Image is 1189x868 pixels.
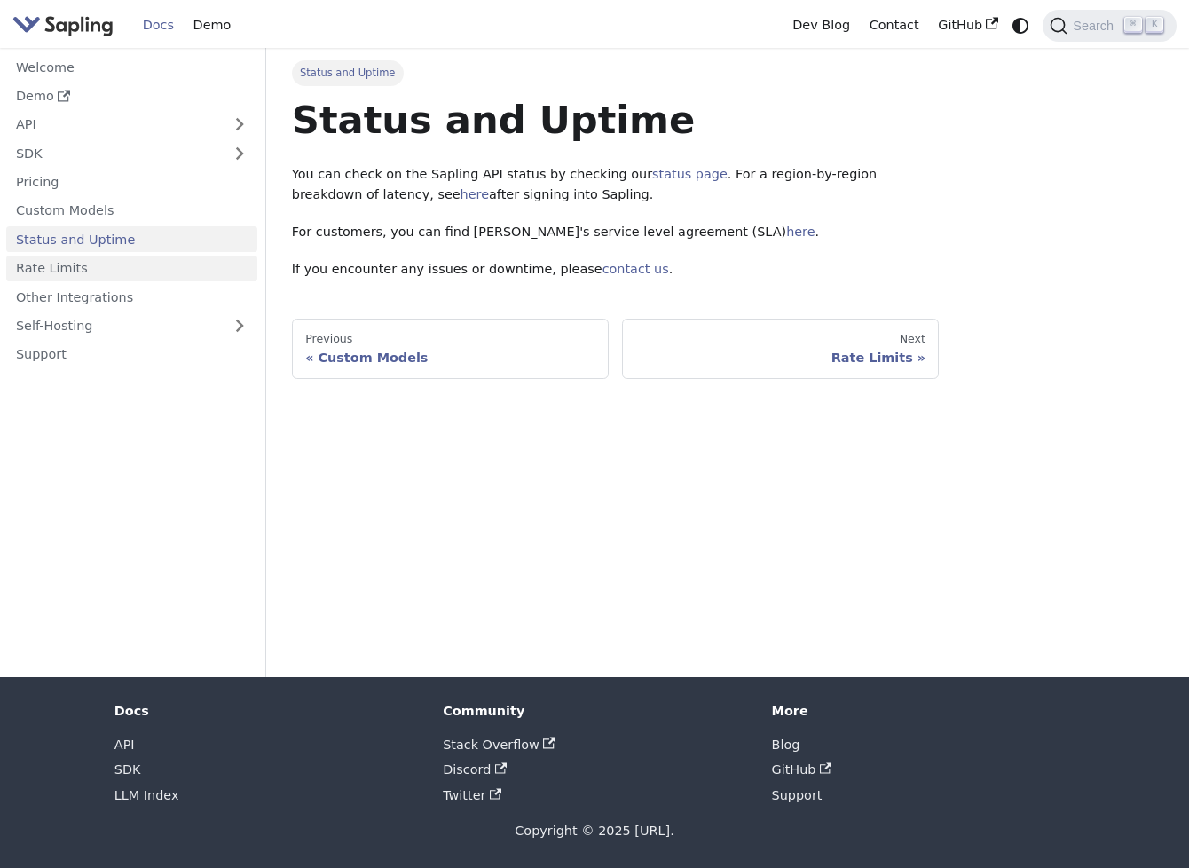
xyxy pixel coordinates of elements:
[292,60,404,85] span: Status and Uptime
[114,788,179,802] a: LLM Index
[772,788,823,802] a: Support
[860,12,929,39] a: Contact
[443,738,555,752] a: Stack Overflow
[292,60,940,85] nav: Breadcrumbs
[1146,17,1163,33] kbd: K
[6,170,257,195] a: Pricing
[443,788,501,802] a: Twitter
[305,332,595,346] div: Previous
[133,12,184,39] a: Docs
[12,12,114,38] img: Sapling.ai
[783,12,859,39] a: Dev Blog
[6,256,257,281] a: Rate Limits
[114,821,1075,842] div: Copyright © 2025 [URL].
[928,12,1007,39] a: GitHub
[772,762,832,777] a: GitHub
[6,198,257,224] a: Custom Models
[6,54,257,80] a: Welcome
[292,222,940,243] p: For customers, you can find [PERSON_NAME]'s service level agreement (SLA) .
[6,342,257,367] a: Support
[6,83,257,109] a: Demo
[6,112,222,138] a: API
[6,226,257,252] a: Status and Uptime
[443,703,746,719] div: Community
[772,703,1075,719] div: More
[292,319,940,379] nav: Docs pages
[461,187,489,201] a: here
[622,319,940,379] a: NextRate Limits
[602,262,669,276] a: contact us
[292,96,940,144] h1: Status and Uptime
[114,738,135,752] a: API
[635,332,925,346] div: Next
[6,140,222,166] a: SDK
[652,167,728,181] a: status page
[1008,12,1034,38] button: Switch between dark and light mode (currently system mode)
[114,762,141,777] a: SDK
[292,164,940,207] p: You can check on the Sapling API status by checking our . For a region-by-region breakdown of lat...
[1124,17,1142,33] kbd: ⌘
[786,225,815,239] a: here
[1043,10,1176,42] button: Search (Command+K)
[222,140,257,166] button: Expand sidebar category 'SDK'
[222,112,257,138] button: Expand sidebar category 'API'
[1067,19,1124,33] span: Search
[12,12,120,38] a: Sapling.ai
[6,284,257,310] a: Other Integrations
[184,12,240,39] a: Demo
[772,738,800,752] a: Blog
[635,350,925,366] div: Rate Limits
[292,319,610,379] a: PreviousCustom Models
[292,259,940,280] p: If you encounter any issues or downtime, please .
[6,313,257,339] a: Self-Hosting
[443,762,507,777] a: Discord
[305,350,595,366] div: Custom Models
[114,703,418,719] div: Docs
